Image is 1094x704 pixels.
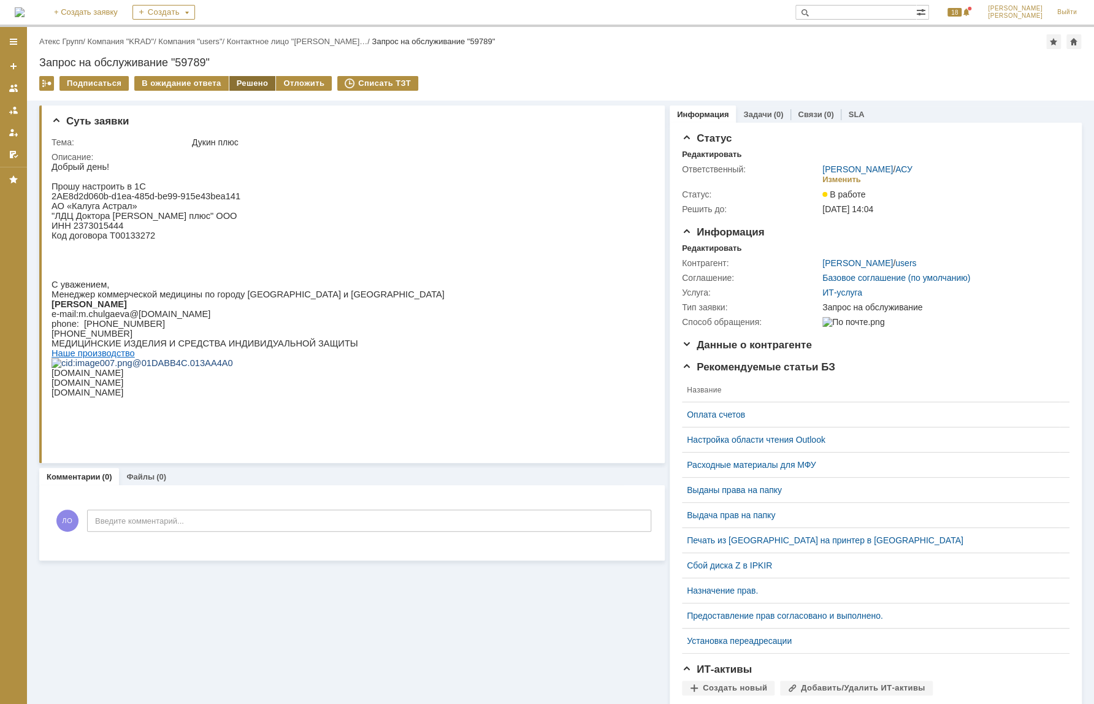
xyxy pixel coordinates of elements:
[39,37,88,46] div: /
[822,258,893,268] a: [PERSON_NAME]
[743,110,771,119] a: Задачи
[4,56,23,76] a: Создать заявку
[4,123,23,142] a: Мои заявки
[52,137,189,147] div: Тема:
[895,258,916,268] a: users
[372,37,495,46] div: Запрос на обслуживание "59789"
[4,78,23,98] a: Заявки на командах
[52,115,129,127] span: Суть заявки
[227,37,368,46] a: Контактное лицо "[PERSON_NAME]…
[682,132,732,144] span: Статус
[88,37,154,46] a: Компания "KRAD"
[822,204,873,214] span: [DATE] 14:04
[1046,34,1061,49] div: Добавить в избранное
[102,472,112,481] div: (0)
[824,110,834,119] div: (0)
[1066,34,1081,49] div: Сделать домашней страницей
[822,164,912,174] div: /
[687,561,1055,570] a: Сбой диска Z в IPKIR
[15,7,25,17] a: Перейти на домашнюю страницу
[37,147,78,157] span: chulgaeva
[687,586,1055,595] a: Назначение прав.
[682,378,1060,402] th: Название
[682,273,820,283] div: Соглашение:
[56,510,78,532] span: ЛО
[687,435,1055,445] a: Настройка области чтения Outlook
[682,243,741,253] div: Редактировать
[822,273,970,283] a: Базовое соглашение (по умолчанию)
[822,288,862,297] a: ИТ-услуга
[158,37,226,46] div: /
[156,472,166,481] div: (0)
[4,145,23,164] a: Мои согласования
[39,56,1082,69] div: Запрос на обслуживание "59789"
[848,110,864,119] a: SLA
[682,150,741,159] div: Редактировать
[682,288,820,297] div: Услуга:
[15,7,25,17] img: logo
[682,339,812,351] span: Данные о контрагенте
[78,147,159,157] span: @[DOMAIN_NAME]
[687,636,1055,646] a: Установка переадресации
[682,226,764,238] span: Информация
[947,8,962,17] span: 18
[682,664,752,675] span: ИТ-активы
[687,611,1055,621] a: Предоставление прав согласовано и выполнено.
[47,472,101,481] a: Комментарии
[158,37,222,46] a: Компания "users"
[895,164,912,174] a: АСУ
[687,485,1055,495] a: Выданы права на папку
[52,152,649,162] div: Описание:
[798,110,822,119] a: Связи
[687,510,1055,520] a: Выдача прав на папку
[88,37,159,46] div: /
[822,302,1063,312] div: Запрос на обслуживание
[27,147,34,157] span: m
[988,5,1042,12] span: [PERSON_NAME]
[677,110,729,119] a: Информация
[822,164,893,174] a: [PERSON_NAME]
[988,12,1042,20] span: [PERSON_NAME]
[682,302,820,312] div: Тип заявки:
[682,361,835,373] span: Рекомендуемые статьи БЗ
[682,317,820,327] div: Способ обращения:
[34,147,37,157] span: .
[687,410,1055,419] a: Оплата счетов
[773,110,783,119] div: (0)
[687,460,1055,470] a: Расходные материалы для МФУ
[227,37,372,46] div: /
[916,6,928,17] span: Расширенный поиск
[687,535,1055,545] a: Печать из [GEOGRAPHIC_DATA] на принтер в [GEOGRAPHIC_DATA]
[192,137,646,147] div: Дукин плюс
[822,317,884,327] img: По почте.png
[822,258,916,268] div: /
[822,189,865,199] span: В работе
[682,258,820,268] div: Контрагент:
[126,472,155,481] a: Файлы
[682,164,820,174] div: Ответственный:
[132,5,195,20] div: Создать
[39,37,83,46] a: Атекс Групп
[39,76,54,91] div: Работа с массовостью
[682,189,820,199] div: Статус:
[4,101,23,120] a: Заявки в моей ответственности
[822,175,861,185] div: Изменить
[682,204,820,214] div: Решить до:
